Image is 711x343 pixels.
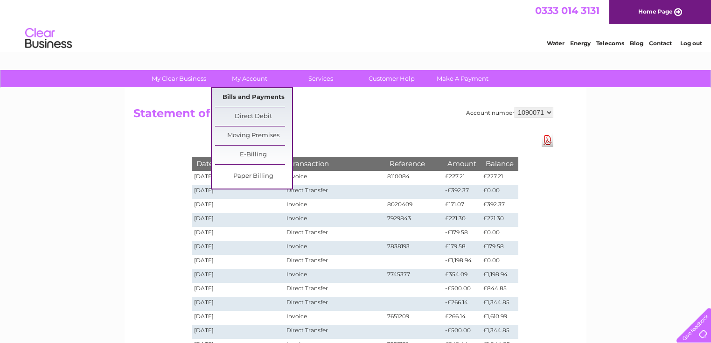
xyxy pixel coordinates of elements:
td: £179.58 [481,241,518,255]
td: -£1,198.94 [443,255,481,269]
td: 8110084 [385,171,443,185]
td: £221.30 [481,213,518,227]
a: Services [282,70,359,87]
td: [DATE] [192,297,284,311]
td: £0.00 [481,255,518,269]
a: Paper Billing [215,167,292,186]
a: Log out [680,40,702,47]
a: Contact [649,40,672,47]
td: Invoice [284,199,385,213]
td: Direct Transfer [284,227,385,241]
td: [DATE] [192,213,284,227]
td: Invoice [284,311,385,325]
a: Bills and Payments [215,88,292,107]
div: Clear Business is a trading name of Verastar Limited (registered in [GEOGRAPHIC_DATA] No. 3667643... [136,5,577,45]
td: [DATE] [192,269,284,283]
td: £1,198.94 [481,269,518,283]
td: [DATE] [192,171,284,185]
th: Transaction [284,157,385,170]
td: Invoice [284,171,385,185]
td: [DATE] [192,325,284,339]
td: £179.58 [443,241,481,255]
th: Reference [385,157,443,170]
td: [DATE] [192,311,284,325]
td: £227.21 [443,171,481,185]
td: [DATE] [192,199,284,213]
td: -£500.00 [443,283,481,297]
td: £354.09 [443,269,481,283]
td: -£179.58 [443,227,481,241]
td: Direct Transfer [284,325,385,339]
td: £1,344.85 [481,297,518,311]
td: Direct Transfer [284,297,385,311]
td: [DATE] [192,227,284,241]
td: 7929843 [385,213,443,227]
td: 7838193 [385,241,443,255]
td: £171.07 [443,199,481,213]
td: Direct Transfer [284,283,385,297]
th: Amount [443,157,481,170]
a: Moving Premises [215,126,292,145]
a: Direct Debit [215,107,292,126]
td: -£500.00 [443,325,481,339]
td: 7651209 [385,311,443,325]
td: [DATE] [192,241,284,255]
a: Customer Help [353,70,430,87]
td: £0.00 [481,185,518,199]
th: Balance [481,157,518,170]
td: Invoice [284,213,385,227]
td: [DATE] [192,255,284,269]
a: Energy [570,40,591,47]
td: -£266.14 [443,297,481,311]
td: -£392.37 [443,185,481,199]
img: logo.png [25,24,72,53]
a: Make A Payment [424,70,501,87]
td: Invoice [284,241,385,255]
td: 8020409 [385,199,443,213]
td: £266.14 [443,311,481,325]
td: Direct Transfer [284,255,385,269]
a: Water [547,40,565,47]
td: £844.85 [481,283,518,297]
td: 7745377 [385,269,443,283]
td: [DATE] [192,185,284,199]
td: [DATE] [192,283,284,297]
h2: Statement of Accounts [133,107,553,125]
td: £392.37 [481,199,518,213]
td: £1,344.85 [481,325,518,339]
div: Account number [466,107,553,118]
td: £0.00 [481,227,518,241]
a: Telecoms [596,40,624,47]
td: £1,610.99 [481,311,518,325]
td: £227.21 [481,171,518,185]
a: 0333 014 3131 [535,5,599,16]
a: E-Billing [215,146,292,164]
td: £221.30 [443,213,481,227]
td: Direct Transfer [284,185,385,199]
th: Date [192,157,284,170]
a: Download Pdf [542,133,553,147]
a: Blog [630,40,643,47]
a: My Account [211,70,288,87]
a: My Clear Business [140,70,217,87]
td: Invoice [284,269,385,283]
